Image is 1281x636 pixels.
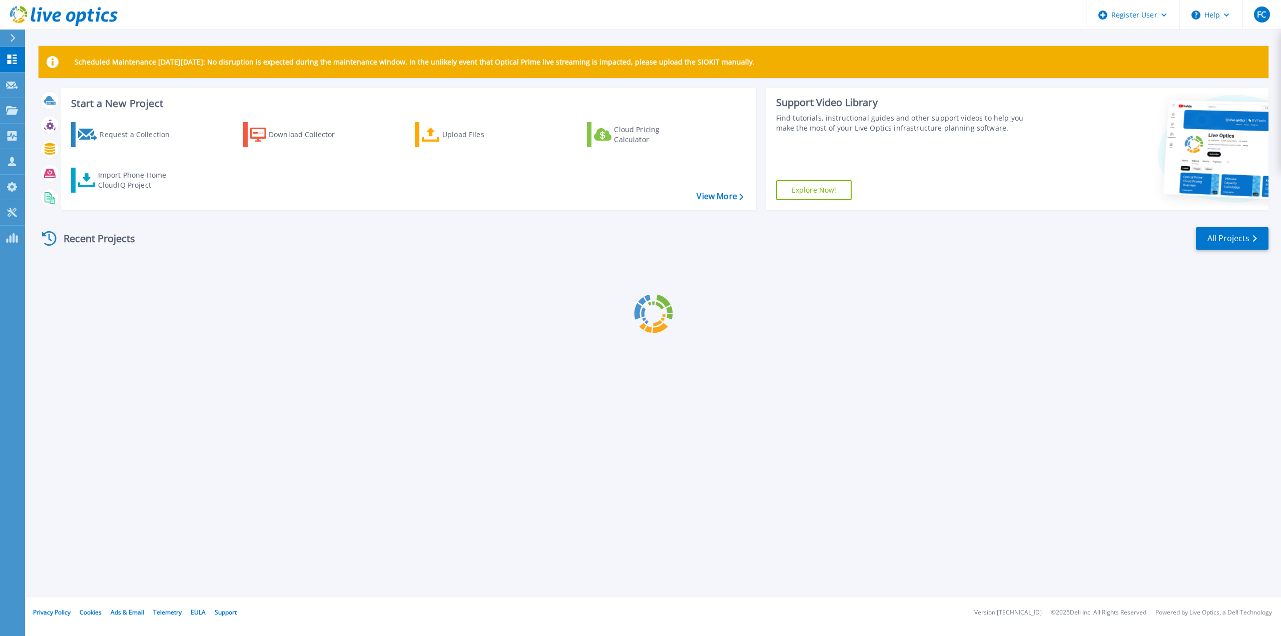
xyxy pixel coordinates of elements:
a: Cloud Pricing Calculator [587,122,699,147]
span: FC [1257,11,1266,19]
div: Request a Collection [100,125,180,145]
a: Telemetry [153,608,182,616]
li: Version: [TECHNICAL_ID] [974,609,1042,616]
a: All Projects [1196,227,1268,250]
a: Privacy Policy [33,608,71,616]
li: © 2025 Dell Inc. All Rights Reserved [1051,609,1146,616]
a: Ads & Email [111,608,144,616]
a: View More [697,192,743,201]
div: Download Collector [269,125,349,145]
a: Support [215,608,237,616]
a: Upload Files [415,122,526,147]
div: Upload Files [442,125,522,145]
a: Download Collector [243,122,355,147]
div: Import Phone Home CloudIQ Project [98,170,176,190]
p: Scheduled Maintenance [DATE][DATE]: No disruption is expected during the maintenance window. In t... [75,58,755,66]
div: Recent Projects [39,226,149,251]
div: Find tutorials, instructional guides and other support videos to help you make the most of your L... [776,113,1036,133]
a: EULA [191,608,206,616]
div: Cloud Pricing Calculator [614,125,694,145]
a: Explore Now! [776,180,852,200]
li: Powered by Live Optics, a Dell Technology [1155,609,1272,616]
div: Support Video Library [776,96,1036,109]
h3: Start a New Project [71,98,743,109]
a: Cookies [80,608,102,616]
a: Request a Collection [71,122,183,147]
